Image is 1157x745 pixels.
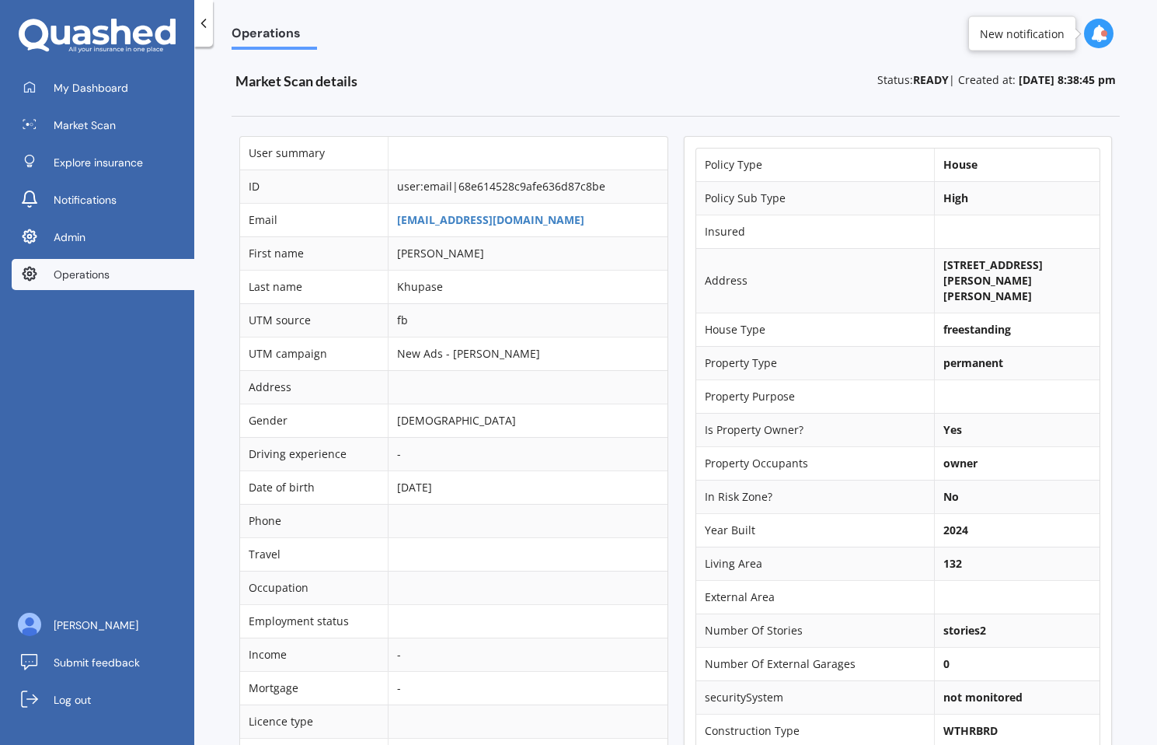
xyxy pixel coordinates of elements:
td: [PERSON_NAME] [388,236,667,270]
td: Year Built [696,513,935,547]
td: Address [240,370,388,404]
span: Submit feedback [54,655,140,670]
span: Operations [54,267,110,282]
a: Operations [12,259,194,290]
td: Phone [240,504,388,537]
td: ID [240,170,388,203]
td: user:email|68e614528c9afe636d87c8be [388,170,667,203]
td: Occupation [240,571,388,604]
td: - [388,638,667,671]
td: [DEMOGRAPHIC_DATA] [388,404,667,437]
b: 0 [943,656,950,671]
td: fb [388,303,667,337]
b: 132 [943,556,962,571]
td: Property Purpose [696,379,935,413]
td: UTM source [240,303,388,337]
td: Driving experience [240,437,388,470]
td: New Ads - [PERSON_NAME] [388,337,667,370]
td: Property Occupants [696,446,935,480]
td: Gender [240,404,388,437]
span: Explore insurance [54,155,143,170]
b: [STREET_ADDRESS][PERSON_NAME][PERSON_NAME] [943,257,1043,303]
a: Market Scan [12,110,194,141]
td: securitySystem [696,680,935,714]
td: Living Area [696,547,935,580]
td: External Area [696,580,935,614]
td: Last name [240,270,388,303]
div: New notification [980,26,1065,41]
td: Property Type [696,346,935,379]
a: Notifications [12,184,194,215]
td: Number Of External Garages [696,647,935,680]
b: High [943,191,968,205]
b: READY [913,72,949,87]
b: 2024 [943,523,968,537]
span: Log out [54,692,91,708]
td: - [388,437,667,470]
b: WTHRBRD [943,723,998,738]
span: Admin [54,229,85,245]
td: - [388,671,667,705]
span: Notifications [54,192,117,208]
td: Employment status [240,604,388,638]
td: Mortgage [240,671,388,705]
span: [PERSON_NAME] [54,617,138,633]
h3: Market Scan details [235,72,614,90]
td: [DATE] [388,470,667,504]
b: stories2 [943,623,986,638]
b: permanent [943,355,1003,370]
td: Licence type [240,705,388,738]
span: Operations [232,26,317,47]
b: No [943,489,959,504]
td: Income [240,638,388,671]
td: In Risk Zone? [696,480,935,513]
td: Khupase [388,270,667,303]
a: Submit feedback [12,647,194,678]
a: My Dashboard [12,72,194,103]
span: My Dashboard [54,80,128,96]
td: Insured [696,215,935,248]
td: Email [240,203,388,236]
td: Policy Sub Type [696,181,935,215]
td: Policy Type [696,149,935,181]
b: freestanding [943,322,1011,337]
a: Admin [12,222,194,253]
td: User summary [240,137,388,170]
b: owner [943,456,978,470]
span: Market Scan [54,117,116,133]
a: [EMAIL_ADDRESS][DOMAIN_NAME] [397,212,584,227]
b: Yes [943,422,962,437]
b: [DATE] 8:38:45 pm [1019,72,1116,87]
b: House [943,157,978,172]
img: ALV-UjU6YHOUIM1AGx_4vxbOkaOq-1eqc8a3URkVIJkc_iWYmQ98kTe7fc9QMVOBV43MoXmOPfWPN7JjnmUwLuIGKVePaQgPQ... [18,613,41,636]
td: Number Of Stories [696,614,935,647]
td: Date of birth [240,470,388,504]
a: Explore insurance [12,147,194,178]
td: First name [240,236,388,270]
b: not monitored [943,690,1023,705]
p: Status: | Created at: [877,72,1116,88]
td: Travel [240,537,388,571]
td: Address [696,248,935,313]
td: House Type [696,313,935,346]
a: [PERSON_NAME] [12,610,194,641]
td: Is Property Owner? [696,413,935,446]
a: Log out [12,684,194,715]
td: UTM campaign [240,337,388,370]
